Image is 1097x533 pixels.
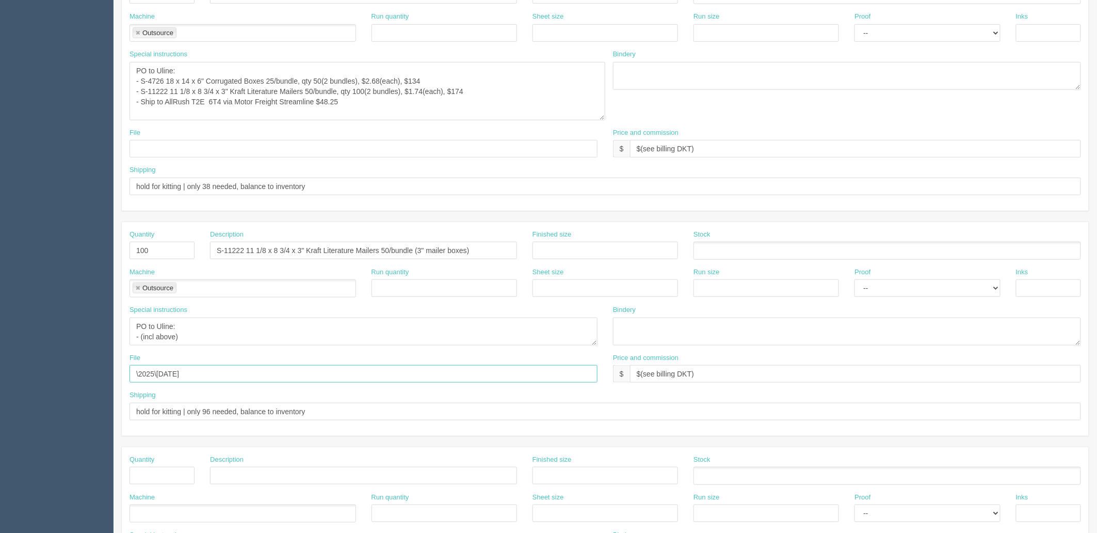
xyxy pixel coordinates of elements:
[130,268,155,277] label: Machine
[613,353,679,363] label: Price and commission
[613,62,1081,90] textarea: trim, score, fold
[210,230,244,240] label: Description
[613,365,630,383] div: $
[693,493,720,503] label: Run size
[130,390,156,400] label: Shipping
[613,50,636,59] label: Bindery
[854,268,870,277] label: Proof
[693,12,720,22] label: Run size
[130,318,598,346] textarea: 32 pages, self cover| cost: $3,000.89
[210,455,244,465] label: Description
[533,230,572,240] label: Finished size
[372,268,409,277] label: Run quantity
[130,50,187,59] label: Special instructions
[693,455,711,465] label: Stock
[130,165,156,175] label: Shipping
[130,493,155,503] label: Machine
[130,128,140,138] label: File
[613,305,636,315] label: Bindery
[854,493,870,503] label: Proof
[533,455,572,465] label: Finished size
[142,29,173,36] div: Outsource
[854,12,870,22] label: Proof
[613,318,1081,346] textarea: trim, coil bind 7mm
[533,493,564,503] label: Sheet size
[372,493,409,503] label: Run quantity
[372,12,409,22] label: Run quantity
[613,128,679,138] label: Price and commission
[130,305,187,315] label: Special instructions
[693,230,711,240] label: Stock
[130,353,140,363] label: File
[130,455,154,465] label: Quantity
[533,268,564,277] label: Sheet size
[130,12,155,22] label: Machine
[613,140,630,158] div: $
[130,230,154,240] label: Quantity
[693,268,720,277] label: Run size
[533,12,564,22] label: Sheet size
[130,62,605,120] textarea: single sheet, double sided | cost: $149.54
[1016,12,1028,22] label: Inks
[1016,268,1028,277] label: Inks
[1016,493,1028,503] label: Inks
[142,285,173,291] div: Outsource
